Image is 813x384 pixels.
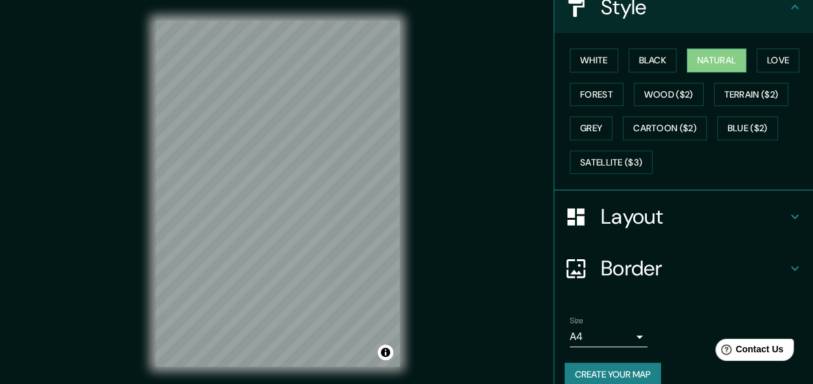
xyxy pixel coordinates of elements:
button: Terrain ($2) [714,83,789,107]
button: Satellite ($3) [570,151,653,175]
button: Blue ($2) [717,116,778,140]
h4: Layout [601,204,787,229]
div: Border [554,242,813,294]
button: Grey [570,116,612,140]
div: A4 [570,326,647,347]
button: Black [629,48,677,72]
button: Forest [570,83,623,107]
button: Toggle attribution [378,345,393,360]
canvas: Map [155,21,400,367]
div: Layout [554,191,813,242]
button: Wood ($2) [634,83,704,107]
iframe: Help widget launcher [698,334,799,370]
label: Size [570,315,583,326]
button: Love [757,48,799,72]
button: White [570,48,618,72]
button: Natural [687,48,746,72]
h4: Border [601,255,787,281]
button: Cartoon ($2) [623,116,707,140]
